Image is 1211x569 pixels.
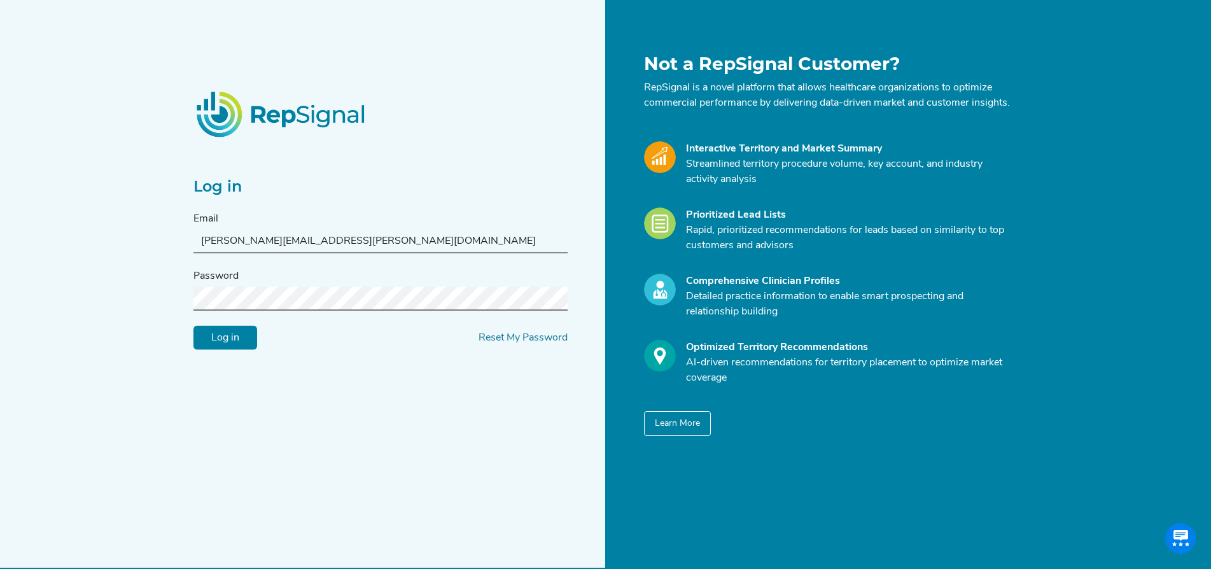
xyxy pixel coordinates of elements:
[193,178,568,196] h2: Log in
[644,340,676,372] img: Optimize_Icon.261f85db.svg
[644,411,711,436] button: Learn More
[479,333,568,343] a: Reset My Password
[193,326,257,350] input: Log in
[181,76,383,152] img: RepSignalLogo.20539ed3.png
[644,80,1011,111] p: RepSignal is a novel platform that allows healthcare organizations to optimize commercial perform...
[686,355,1011,386] p: AI-driven recommendations for territory placement to optimize market coverage
[686,207,1011,223] div: Prioritized Lead Lists
[644,53,1011,75] h1: Not a RepSignal Customer?
[193,211,218,227] label: Email
[686,141,1011,157] div: Interactive Territory and Market Summary
[644,207,676,239] img: Leads_Icon.28e8c528.svg
[686,340,1011,355] div: Optimized Territory Recommendations
[686,223,1011,253] p: Rapid, prioritized recommendations for leads based on similarity to top customers and advisors
[193,269,239,284] label: Password
[644,274,676,306] img: Profile_Icon.739e2aba.svg
[644,141,676,173] img: Market_Icon.a700a4ad.svg
[686,274,1011,289] div: Comprehensive Clinician Profiles
[686,289,1011,320] p: Detailed practice information to enable smart prospecting and relationship building
[686,157,1011,187] p: Streamlined territory procedure volume, key account, and industry activity analysis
